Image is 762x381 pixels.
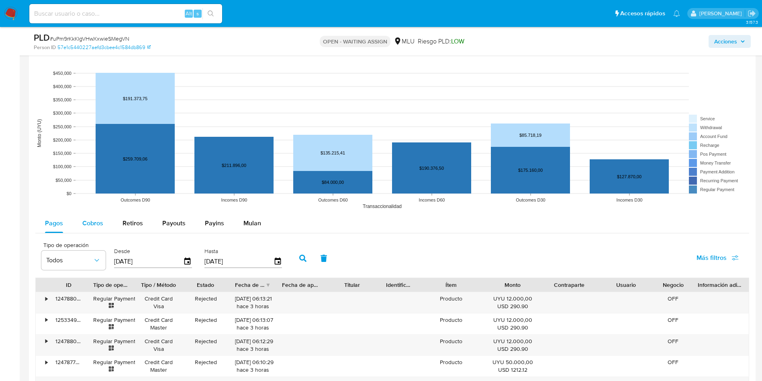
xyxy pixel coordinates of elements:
a: Notificaciones [673,10,680,17]
a: 57e1c5440227aefd3cbee4c1584db869 [57,44,151,51]
span: Alt [186,10,192,17]
div: MLU [394,37,415,46]
span: s [196,10,199,17]
a: Salir [748,9,756,18]
span: 3.157.3 [746,19,758,25]
input: Buscar usuario o caso... [29,8,222,19]
b: Person ID [34,44,56,51]
b: PLD [34,31,50,44]
span: Accesos rápidos [620,9,665,18]
span: Acciones [714,35,737,48]
p: tomas.vaya@mercadolibre.com [699,10,745,17]
span: LOW [451,37,464,46]
button: Acciones [709,35,751,48]
span: # uPm9rKkKlgVHwXxwieSMegVN [50,35,129,43]
span: Riesgo PLD: [418,37,464,46]
p: OPEN - WAITING ASSIGN [320,36,390,47]
button: search-icon [202,8,219,19]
